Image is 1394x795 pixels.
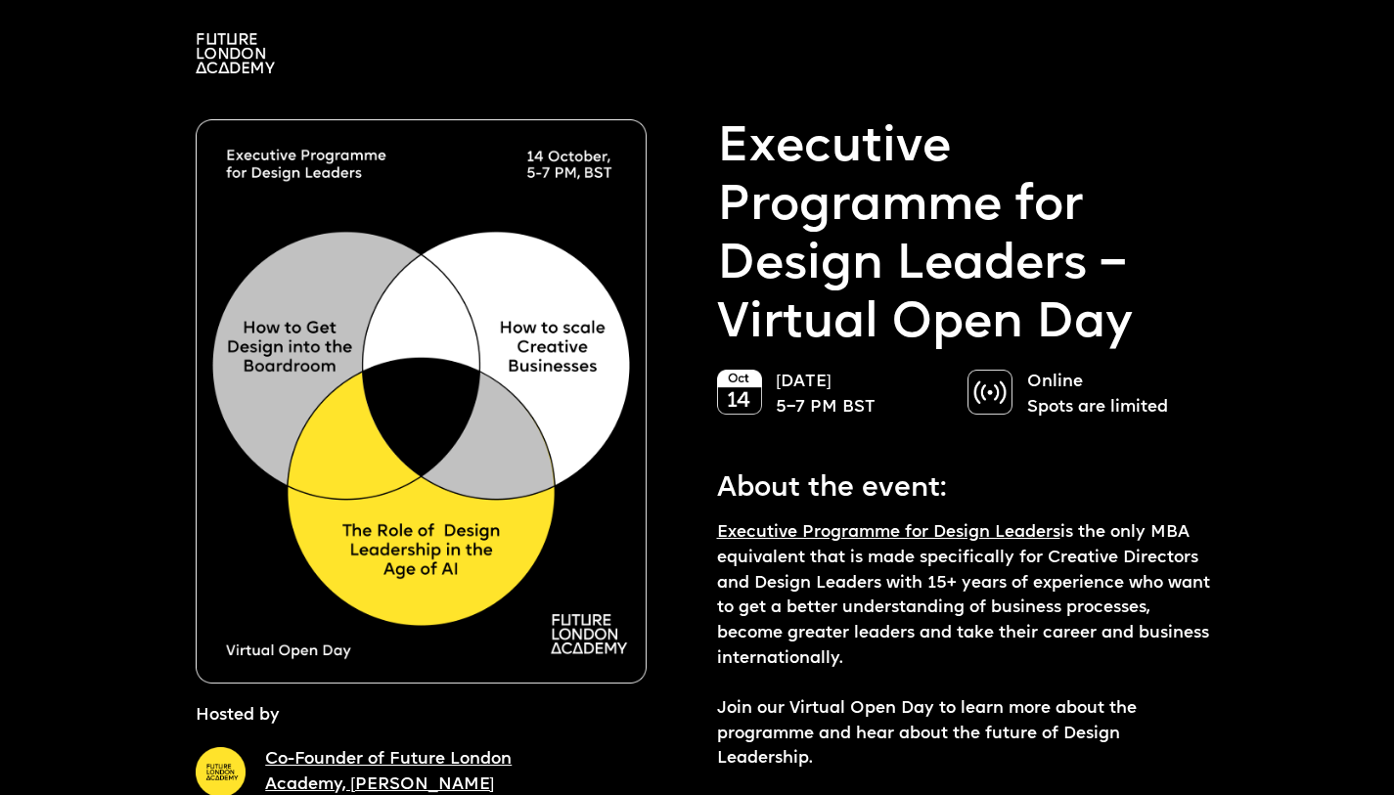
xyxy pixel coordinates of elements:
[776,370,947,420] p: [DATE] 5–7 PM BST
[717,524,1060,541] a: Executive Programme for Design Leaders
[196,33,275,73] img: A logo saying in 3 lines: Future London Academy
[1027,370,1198,420] p: Online Spots are limited
[265,751,512,793] a: Co-Founder of Future London Academy, [PERSON_NAME]
[196,703,280,729] p: Hosted by
[717,458,1219,510] p: About the event:
[717,119,1219,353] p: Executive Programme for Design Leaders – Virtual Open Day
[717,520,1219,772] p: is the only MBA equivalent that is made specifically for Creative Directors and Design Leaders wi...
